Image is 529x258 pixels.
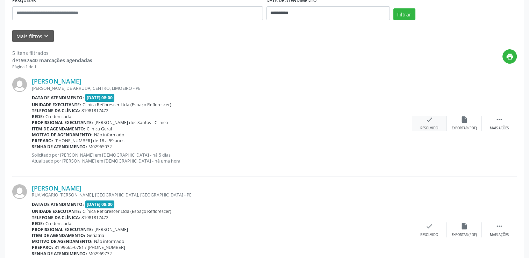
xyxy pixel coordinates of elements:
i: print [506,53,514,60]
b: Item de agendamento: [32,126,85,132]
p: Solicitado por [PERSON_NAME] em [DEMOGRAPHIC_DATA] - há 5 dias Atualizado por [PERSON_NAME] em [D... [32,152,412,164]
i:  [495,222,503,230]
div: Mais ações [490,232,509,237]
i: insert_drive_file [460,116,468,123]
a: [PERSON_NAME] [32,77,81,85]
img: img [12,184,27,199]
span: Credenciada [45,221,71,227]
div: de [12,57,92,64]
span: Clínica Reflorescer Ltda (Espaço Reflorescer) [83,208,171,214]
i:  [495,116,503,123]
span: 81981817472 [81,108,108,114]
div: [PERSON_NAME] DE ARRUDA, CENTRO, LIMOEIRO - PE [32,85,412,91]
span: Não informado [94,132,124,138]
span: M02965032 [88,144,112,150]
b: Telefone da clínica: [32,108,80,114]
span: 81 99665-6781 / [PHONE_NUMBER] [55,244,125,250]
span: Não informado [94,238,124,244]
b: Rede: [32,221,44,227]
b: Unidade executante: [32,102,81,108]
i: keyboard_arrow_down [42,32,50,40]
b: Senha de atendimento: [32,251,87,257]
a: [PERSON_NAME] [32,184,81,192]
span: [DATE] 08:00 [85,94,115,102]
b: Senha de atendimento: [32,144,87,150]
span: [PERSON_NAME] [94,227,128,232]
i: check [426,222,433,230]
b: Preparo: [32,244,53,250]
b: Data de atendimento: [32,95,84,101]
span: [PHONE_NUMBER] de 18 a 59 anos [55,138,124,144]
div: Exportar (PDF) [452,232,477,237]
div: 5 itens filtrados [12,49,92,57]
div: Exportar (PDF) [452,126,477,131]
b: Preparo: [32,138,53,144]
b: Telefone da clínica: [32,215,80,221]
b: Rede: [32,114,44,120]
div: Página 1 de 1 [12,64,92,70]
div: Resolvido [420,126,438,131]
b: Item de agendamento: [32,232,85,238]
button: Mais filtroskeyboard_arrow_down [12,30,54,42]
button: print [502,49,517,64]
span: Credenciada [45,114,71,120]
i: insert_drive_file [460,222,468,230]
b: Unidade executante: [32,208,81,214]
b: Motivo de agendamento: [32,132,93,138]
span: Clínica Reflorescer Ltda (Espaço Reflorescer) [83,102,171,108]
strong: 1937540 marcações agendadas [18,57,92,64]
span: [PERSON_NAME] dos Santos - Clinico [94,120,168,126]
div: Resolvido [420,232,438,237]
span: 81981817472 [81,215,108,221]
span: Clinica Geral [87,126,112,132]
i: check [426,116,433,123]
b: Profissional executante: [32,227,93,232]
b: Profissional executante: [32,120,93,126]
b: Data de atendimento: [32,201,84,207]
div: Mais ações [490,126,509,131]
img: img [12,77,27,92]
div: RUA VIGARIO [PERSON_NAME], [GEOGRAPHIC_DATA], [GEOGRAPHIC_DATA] - PE [32,192,412,198]
span: M02969732 [88,251,112,257]
button: Filtrar [393,8,415,20]
b: Motivo de agendamento: [32,238,93,244]
span: Geriatria [87,232,104,238]
span: [DATE] 08:00 [85,200,115,208]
